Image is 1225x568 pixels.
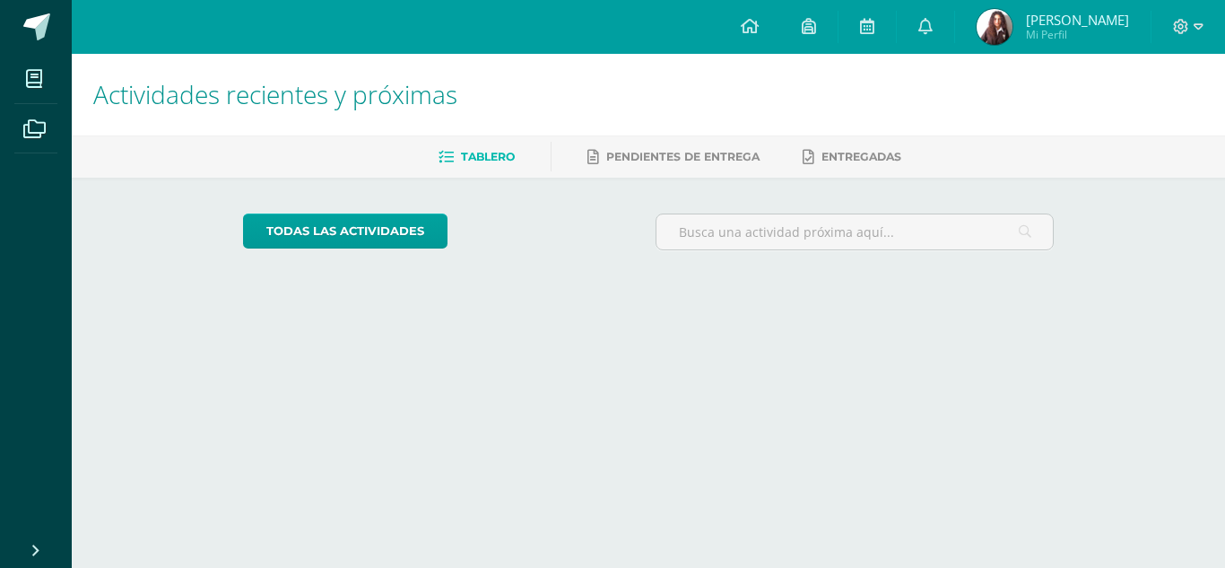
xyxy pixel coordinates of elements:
[93,77,457,111] span: Actividades recientes y próximas
[606,150,760,163] span: Pendientes de entrega
[977,9,1012,45] img: 4d9b726723c0e3d3451946268bbd01b9.png
[1026,11,1129,29] span: [PERSON_NAME]
[656,214,1054,249] input: Busca una actividad próxima aquí...
[587,143,760,171] a: Pendientes de entrega
[461,150,515,163] span: Tablero
[1026,27,1129,42] span: Mi Perfil
[243,214,447,249] a: todas las Actividades
[821,150,901,163] span: Entregadas
[803,143,901,171] a: Entregadas
[439,143,515,171] a: Tablero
